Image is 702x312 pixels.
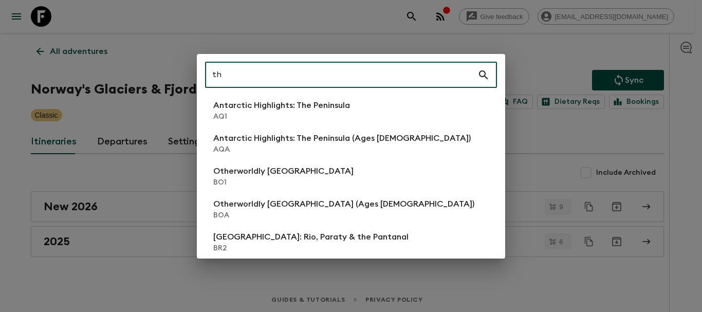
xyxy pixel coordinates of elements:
p: [GEOGRAPHIC_DATA]: Rio, Paraty & the Pantanal [213,231,409,243]
p: Antarctic Highlights: The Peninsula (Ages [DEMOGRAPHIC_DATA]) [213,132,471,144]
p: Otherworldly [GEOGRAPHIC_DATA] [213,165,354,177]
p: BOA [213,210,474,221]
p: AQA [213,144,471,155]
p: AQ1 [213,112,350,122]
p: BR2 [213,243,409,253]
p: Antarctic Highlights: The Peninsula [213,99,350,112]
input: Search adventures... [205,61,477,89]
p: Otherworldly [GEOGRAPHIC_DATA] (Ages [DEMOGRAPHIC_DATA]) [213,198,474,210]
p: BO1 [213,177,354,188]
